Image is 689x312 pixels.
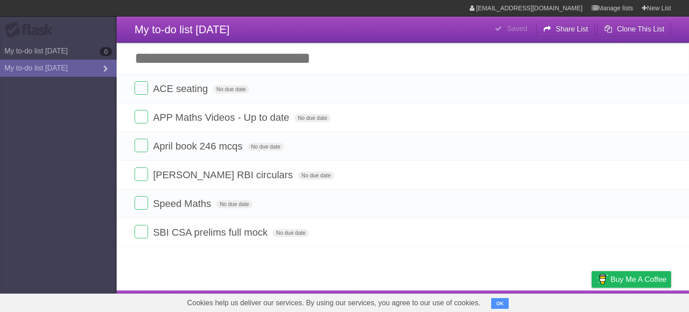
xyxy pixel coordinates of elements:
[135,167,148,181] label: Done
[153,141,244,152] span: April book 246 mcqs
[580,293,603,310] a: Privacy
[611,272,667,287] span: Buy me a coffee
[472,293,491,310] a: About
[135,23,230,35] span: My to-do list [DATE]
[549,293,569,310] a: Terms
[213,85,249,93] span: No due date
[273,229,309,237] span: No due date
[507,25,527,32] b: Saved
[536,21,595,37] button: Share List
[135,139,148,152] label: Done
[592,271,671,288] a: Buy me a coffee
[617,25,664,33] b: Clone This List
[556,25,588,33] b: Share List
[597,21,671,37] button: Clone This List
[153,112,292,123] span: APP Maths Videos - Up to date
[216,200,253,208] span: No due date
[153,169,295,180] span: [PERSON_NAME] RBI circulars
[135,110,148,123] label: Done
[4,22,58,38] div: Flask
[153,227,270,238] span: SBI CSA prelims full mock
[596,272,608,287] img: Buy me a coffee
[248,143,284,151] span: No due date
[153,198,214,209] span: Speed Maths
[178,294,489,312] span: Cookies help us deliver our services. By using our services, you agree to our use of cookies.
[491,298,509,309] button: OK
[294,114,331,122] span: No due date
[153,83,210,94] span: ACE seating
[615,293,671,310] a: Suggest a feature
[502,293,538,310] a: Developers
[298,171,334,180] span: No due date
[100,47,112,56] b: 0
[135,225,148,238] label: Done
[135,196,148,210] label: Done
[135,81,148,95] label: Done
